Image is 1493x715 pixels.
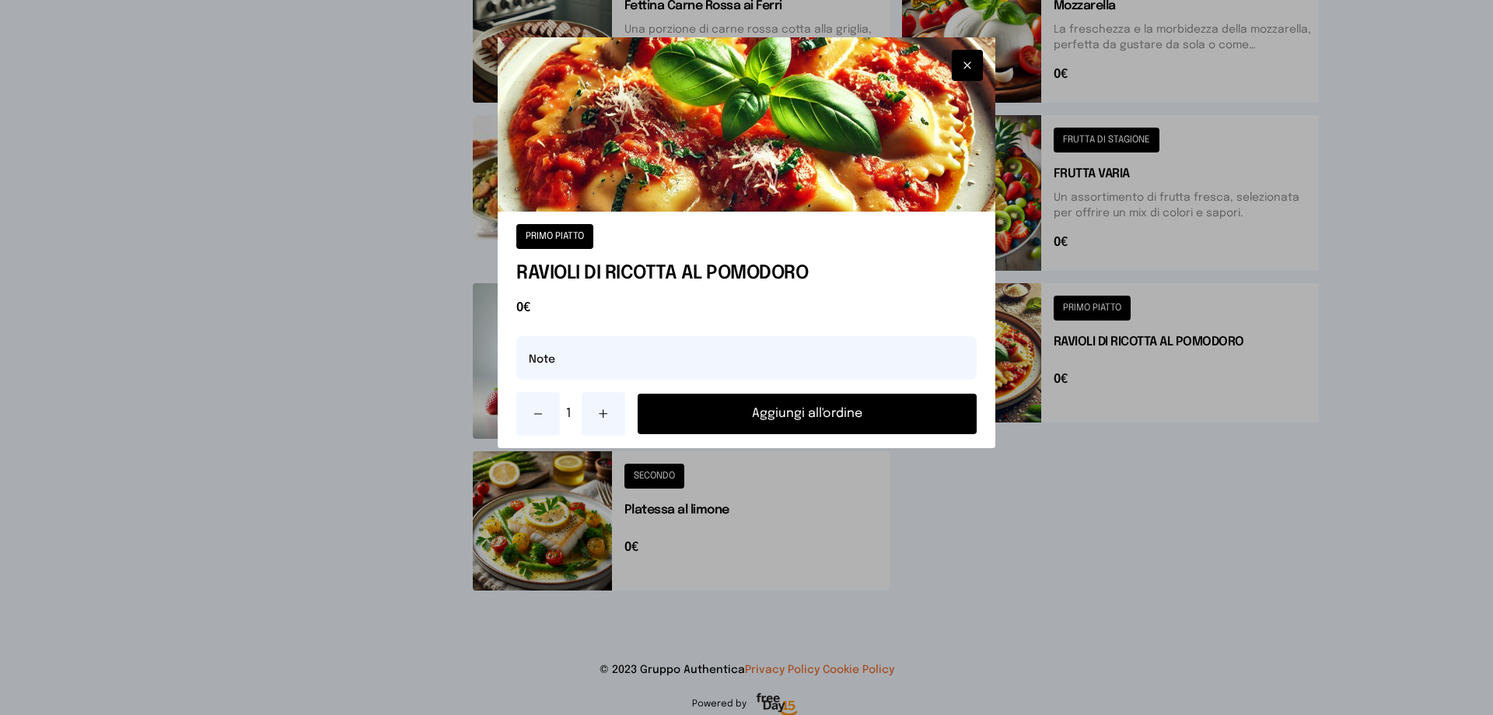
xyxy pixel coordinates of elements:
[516,261,977,286] h1: RAVIOLI DI RICOTTA AL POMODORO
[516,224,593,249] button: PRIMO PIATTO
[516,299,977,317] span: 0€
[498,37,995,212] img: RAVIOLI DI RICOTTA AL POMODORO
[638,394,977,434] button: Aggiungi all'ordine
[566,405,575,423] span: 1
